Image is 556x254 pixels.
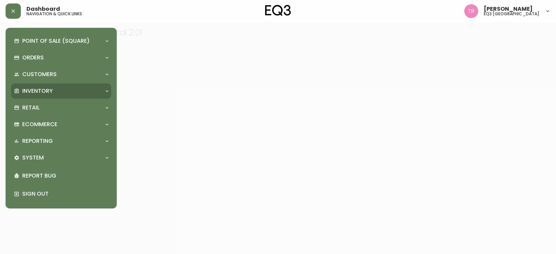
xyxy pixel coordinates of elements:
p: Reporting [22,137,53,145]
div: Inventory [11,83,111,99]
div: Reporting [11,133,111,149]
div: Ecommerce [11,117,111,132]
span: [PERSON_NAME] [484,6,533,12]
span: Dashboard [26,6,60,12]
div: Point of Sale (Square) [11,33,111,49]
div: System [11,150,111,165]
div: Sign Out [11,185,111,203]
p: Ecommerce [22,121,57,128]
h5: navigation & quick links [26,12,82,16]
p: Report Bug [22,172,108,180]
p: Orders [22,54,44,62]
p: Customers [22,71,57,78]
p: System [22,154,44,162]
p: Retail [22,104,40,112]
img: 214b9049a7c64896e5c13e8f38ff7a87 [464,4,478,18]
h5: eq3 [GEOGRAPHIC_DATA] [484,12,539,16]
div: Customers [11,67,111,82]
img: logo [265,5,291,16]
div: Retail [11,100,111,115]
div: Orders [11,50,111,65]
p: Sign Out [22,190,108,198]
p: Point of Sale (Square) [22,37,90,45]
div: Report Bug [11,167,111,185]
p: Inventory [22,87,53,95]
